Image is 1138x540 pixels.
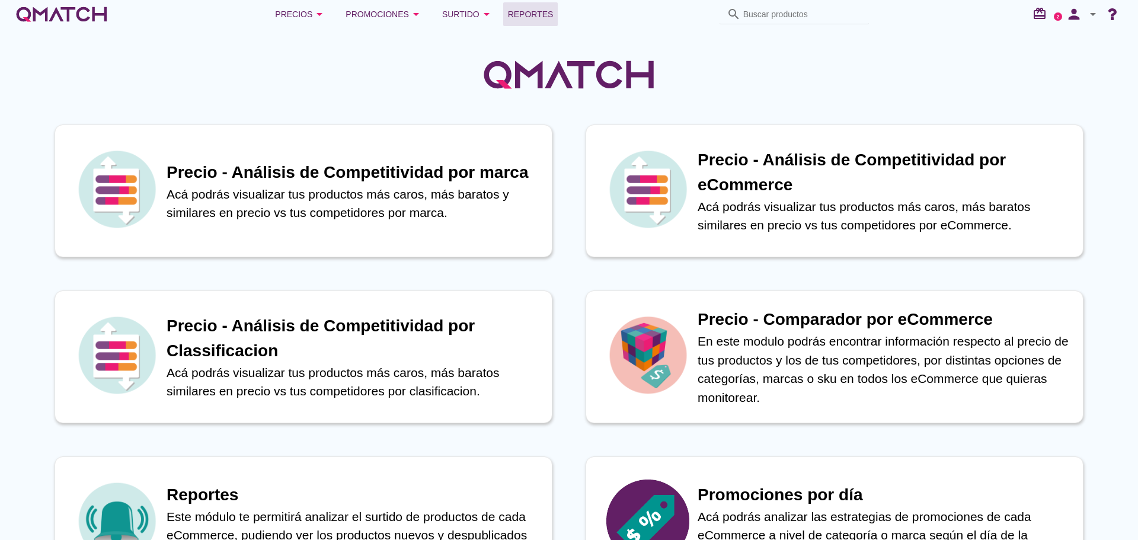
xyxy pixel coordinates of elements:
[606,314,689,397] img: icon
[503,2,558,26] a: Reportes
[167,314,540,363] h1: Precio - Análisis de Competitividad por Classificacion
[167,160,540,185] h1: Precio - Análisis de Competitividad por marca
[442,7,494,21] div: Surtido
[569,124,1100,257] a: iconPrecio - Análisis de Competitividad por eCommerceAcá podrás visualizar tus productos más caro...
[480,45,658,104] img: QMatchLogo
[167,483,540,507] h1: Reportes
[743,5,862,24] input: Buscar productos
[1086,7,1100,21] i: arrow_drop_down
[1054,12,1062,21] a: 2
[275,7,327,21] div: Precios
[433,2,503,26] button: Surtido
[698,148,1071,197] h1: Precio - Análisis de Competitividad por eCommerce
[1057,14,1060,19] text: 2
[698,307,1071,332] h1: Precio - Comparador por eCommerce
[75,314,158,397] img: icon
[480,7,494,21] i: arrow_drop_down
[167,363,540,401] p: Acá podrás visualizar tus productos más caros, más baratos similares en precio vs tus competidore...
[409,7,423,21] i: arrow_drop_down
[312,7,327,21] i: arrow_drop_down
[569,290,1100,423] a: iconPrecio - Comparador por eCommerceEn este modulo podrás encontrar información respecto al prec...
[38,124,569,257] a: iconPrecio - Análisis de Competitividad por marcaAcá podrás visualizar tus productos más caros, m...
[38,290,569,423] a: iconPrecio - Análisis de Competitividad por ClassificacionAcá podrás visualizar tus productos más...
[346,7,423,21] div: Promociones
[167,185,540,222] p: Acá podrás visualizar tus productos más caros, más baratos y similares en precio vs tus competido...
[75,148,158,231] img: icon
[1032,7,1051,21] i: redeem
[698,483,1071,507] h1: Promociones por día
[698,197,1071,235] p: Acá podrás visualizar tus productos más caros, más baratos similares en precio vs tus competidore...
[508,7,554,21] span: Reportes
[606,148,689,231] img: icon
[698,332,1071,407] p: En este modulo podrás encontrar información respecto al precio de tus productos y los de tus comp...
[14,2,109,26] a: white-qmatch-logo
[266,2,336,26] button: Precios
[1062,6,1086,23] i: person
[727,7,741,21] i: search
[336,2,433,26] button: Promociones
